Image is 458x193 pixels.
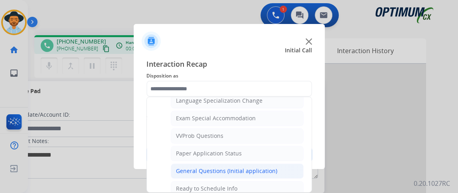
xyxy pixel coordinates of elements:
div: VVProb Questions [176,132,223,140]
div: Exam Special Accommodation [176,114,256,122]
span: Interaction Recap [146,58,312,71]
div: Ready to Schedule Info [176,185,237,193]
div: Language Specialization Change [176,97,263,105]
div: General Questions (Initial application) [176,167,277,175]
span: Disposition as [146,71,312,81]
img: contactIcon [142,32,161,51]
p: 0.20.1027RC [414,179,450,188]
div: Paper Application Status [176,149,242,157]
span: Initial Call [285,46,312,54]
